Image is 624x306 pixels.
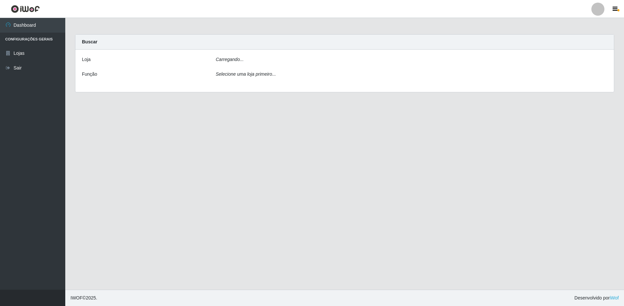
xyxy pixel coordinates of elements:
img: CoreUI Logo [11,5,40,13]
label: Função [82,71,97,78]
i: Selecione uma loja primeiro... [216,71,276,77]
label: Loja [82,56,90,63]
a: iWof [610,295,619,300]
span: © 2025 . [70,295,97,301]
span: IWOF [70,295,83,300]
i: Carregando... [216,57,244,62]
strong: Buscar [82,39,97,44]
span: Desenvolvido por [574,295,619,301]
